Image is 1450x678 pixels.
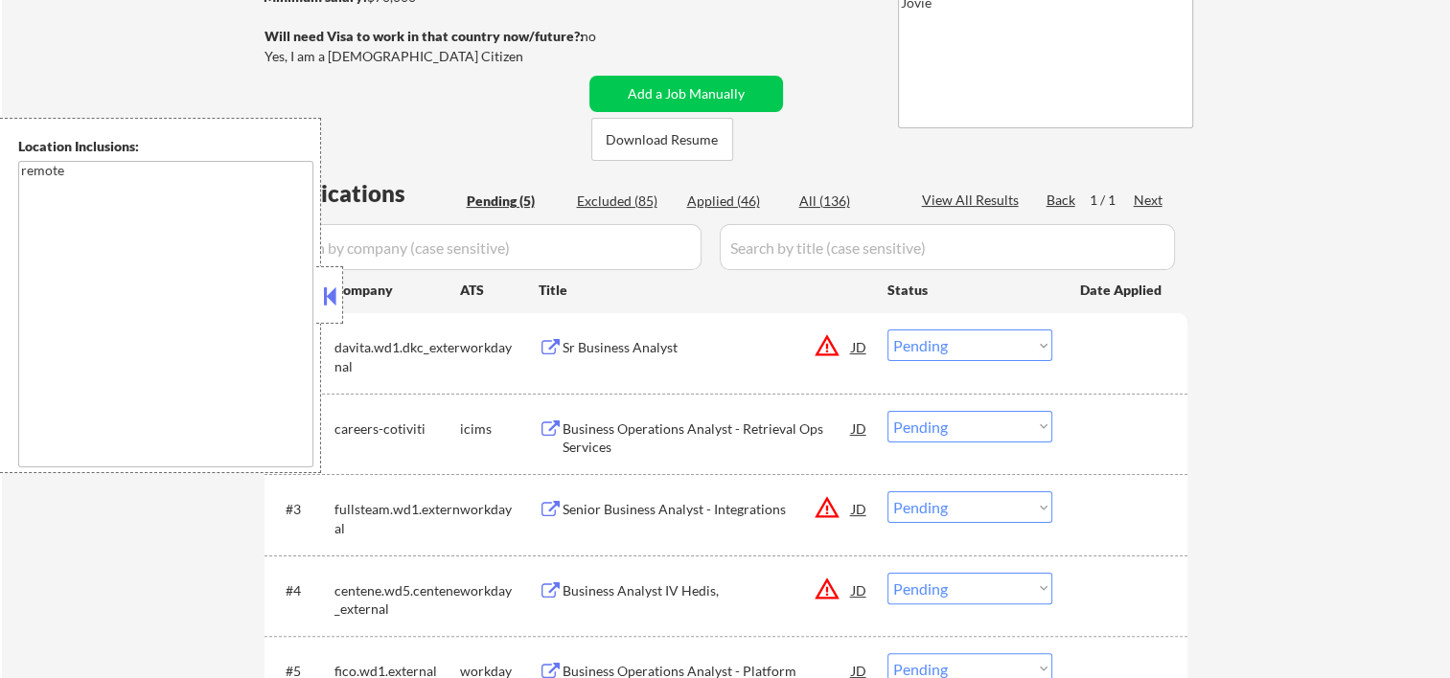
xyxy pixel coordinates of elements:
div: Applications [270,182,460,205]
div: workday [460,581,539,600]
div: Title [539,281,869,300]
div: View All Results [922,191,1024,210]
div: #4 [286,581,319,600]
div: Business Operations Analyst - Retrieval Ops Services [563,419,852,457]
input: Search by title (case sensitive) [720,224,1175,270]
strong: Will need Visa to work in that country now/future?: [265,28,584,44]
div: davita.wd1.dkc_external [334,338,460,375]
div: JD [850,573,869,607]
div: Yes, I am a [DEMOGRAPHIC_DATA] Citizen [265,47,588,66]
button: Add a Job Manually [589,76,783,112]
div: no [581,27,635,46]
div: Sr Business Analyst [563,338,852,357]
div: centene.wd5.centene_external [334,581,460,619]
div: fullsteam.wd1.external [334,500,460,537]
div: Next [1134,191,1164,210]
div: Senior Business Analyst - Integrations [563,500,852,519]
div: Excluded (85) [577,192,673,211]
div: workday [460,500,539,519]
div: Location Inclusions: [18,137,313,156]
div: Business Analyst IV Hedis, [563,581,852,600]
div: Date Applied [1080,281,1164,300]
div: Status [887,272,1052,306]
div: JD [850,329,869,364]
div: Pending (5) [467,192,563,211]
button: warning_amber [814,494,840,521]
button: warning_amber [814,332,840,359]
div: #3 [286,500,319,519]
div: icims [460,419,539,439]
div: JD [850,411,869,445]
div: careers-cotiviti [334,419,460,439]
button: warning_amber [814,576,840,602]
div: JD [850,491,869,526]
div: Company [334,281,460,300]
div: 1 / 1 [1090,191,1134,210]
div: ATS [460,281,539,300]
input: Search by company (case sensitive) [270,224,702,270]
div: Applied (46) [687,192,783,211]
button: Download Resume [591,118,733,161]
div: Back [1047,191,1077,210]
div: All (136) [799,192,895,211]
div: workday [460,338,539,357]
